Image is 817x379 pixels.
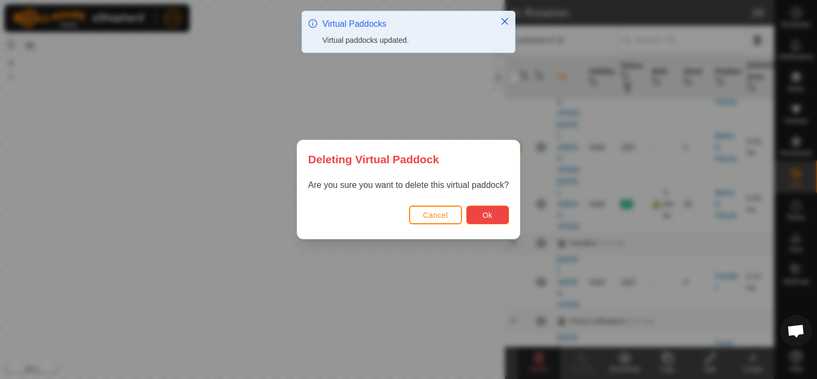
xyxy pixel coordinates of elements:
[322,18,489,31] div: Virtual Paddocks
[308,151,439,168] span: Deleting Virtual Paddock
[322,35,489,46] div: Virtual paddocks updated.
[423,211,448,219] span: Cancel
[308,179,508,192] p: Are you sure you want to delete this virtual paddock?
[780,315,812,347] div: Open chat
[466,206,509,224] button: Ok
[409,206,462,224] button: Cancel
[482,211,492,219] span: Ok
[497,14,512,29] button: Close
